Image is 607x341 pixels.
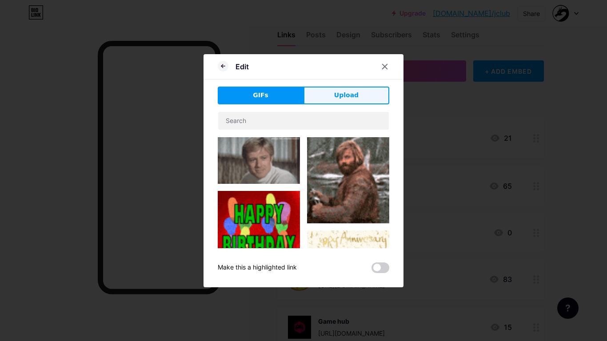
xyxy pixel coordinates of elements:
[218,262,297,273] div: Make this a highlighted link
[253,91,268,100] span: GIFs
[218,137,300,184] img: Gihpy
[334,91,359,100] span: Upload
[218,87,303,104] button: GIFs
[218,112,389,130] input: Search
[307,137,389,224] img: Gihpy
[303,87,389,104] button: Upload
[218,191,300,273] img: Gihpy
[236,61,249,72] div: Edit
[307,230,389,313] img: Gihpy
